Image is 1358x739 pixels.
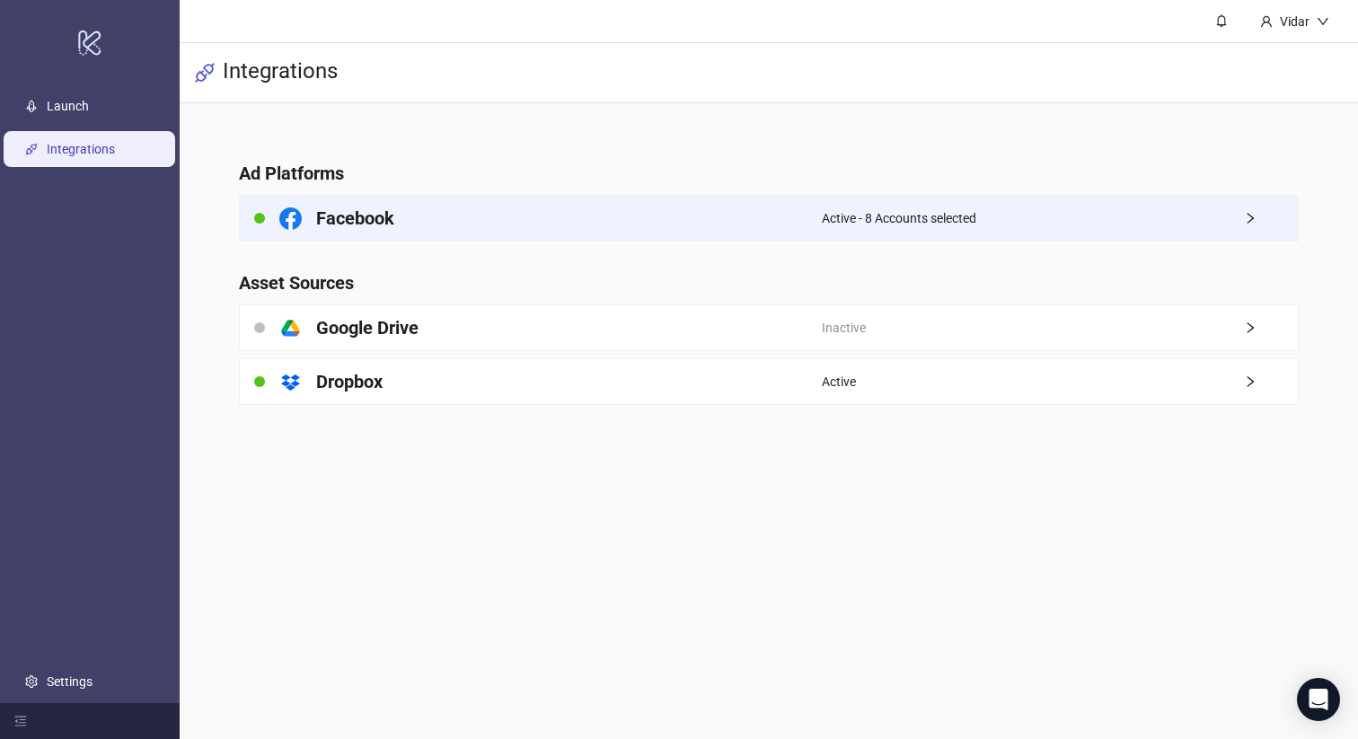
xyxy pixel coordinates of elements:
a: Settings [47,674,93,689]
span: Inactive [822,318,866,338]
h4: Dropbox [316,369,383,394]
a: Integrations [47,142,115,156]
h4: Facebook [316,206,394,231]
span: menu-fold [14,715,27,727]
a: DropboxActiveright [239,358,1298,405]
span: Active [822,372,856,391]
h4: Ad Platforms [239,161,1298,186]
span: api [194,62,216,84]
h4: Google Drive [316,315,419,340]
span: user [1260,15,1273,28]
a: FacebookActive - 8 Accounts selectedright [239,195,1298,242]
div: Vidar [1273,12,1317,31]
span: down [1317,15,1329,28]
span: right [1244,212,1298,224]
a: Google DriveInactiveright [239,304,1298,351]
h3: Integrations [223,57,338,88]
span: right [1244,321,1298,334]
span: Active - 8 Accounts selected [822,208,976,228]
a: Launch [47,99,89,113]
span: bell [1215,14,1228,27]
div: Open Intercom Messenger [1297,678,1340,721]
h4: Asset Sources [239,270,1298,295]
span: right [1244,375,1298,388]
